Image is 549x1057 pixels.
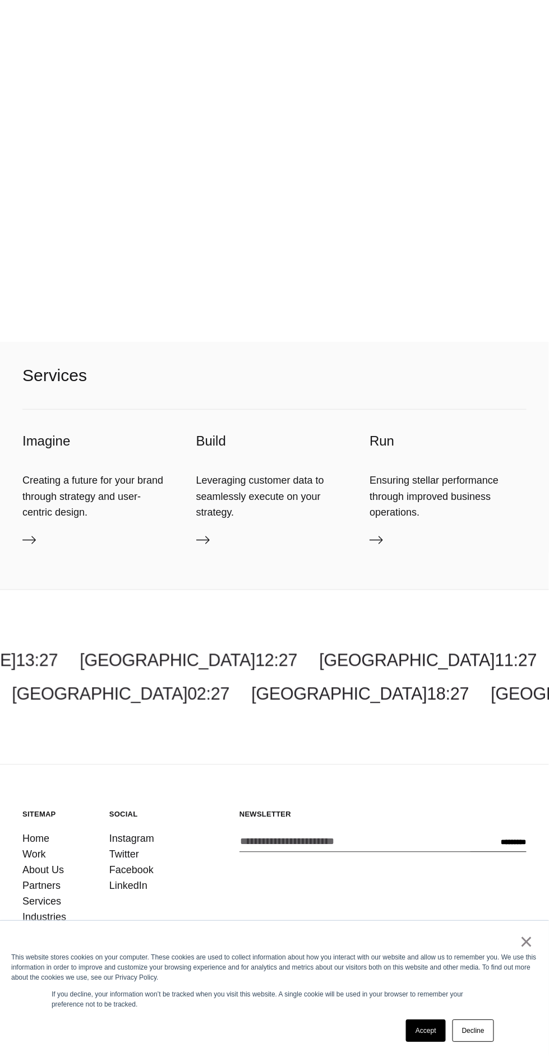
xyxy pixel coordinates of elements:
span: 13:27 [16,651,58,670]
a: Decline [453,1020,494,1042]
a: Instagram [109,831,154,847]
h3: Imagine [22,432,179,450]
span: 18:27 [427,684,469,703]
div: Leveraging customer data to seamlessly execute on your strategy. [196,472,353,520]
a: About Us [22,863,64,878]
div: This website stores cookies on your computer. These cookies are used to collect information about... [11,953,538,983]
h5: Newsletter [239,810,527,819]
a: Home [22,831,49,847]
a: Accept [406,1020,446,1042]
a: [GEOGRAPHIC_DATA]12:27 [80,651,297,670]
a: × [520,937,533,947]
span: 11:27 [495,651,537,670]
a: [GEOGRAPHIC_DATA]18:27 [252,684,469,703]
a: Twitter [109,847,139,863]
a: LinkedIn [109,878,147,894]
a: Services [22,894,61,910]
div: Creating a future for your brand through strategy and user-centric design. [22,472,179,520]
a: Facebook [109,863,154,878]
a: Partners [22,878,61,894]
h3: Build [196,432,353,450]
div: Ensuring stellar performance through improved business operations. [370,472,527,520]
span: 02:27 [187,684,229,703]
a: Work [22,847,46,863]
h5: Social [109,810,179,819]
h5: Sitemap [22,810,93,819]
h2: Services [22,364,87,387]
a: [GEOGRAPHIC_DATA]11:27 [320,651,537,670]
span: 12:27 [255,651,297,670]
h3: Run [370,432,527,450]
a: [GEOGRAPHIC_DATA]02:27 [12,684,229,703]
p: If you decline, your information won’t be tracked when you visit this website. A single cookie wi... [52,990,497,1010]
a: Industries [22,910,66,925]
